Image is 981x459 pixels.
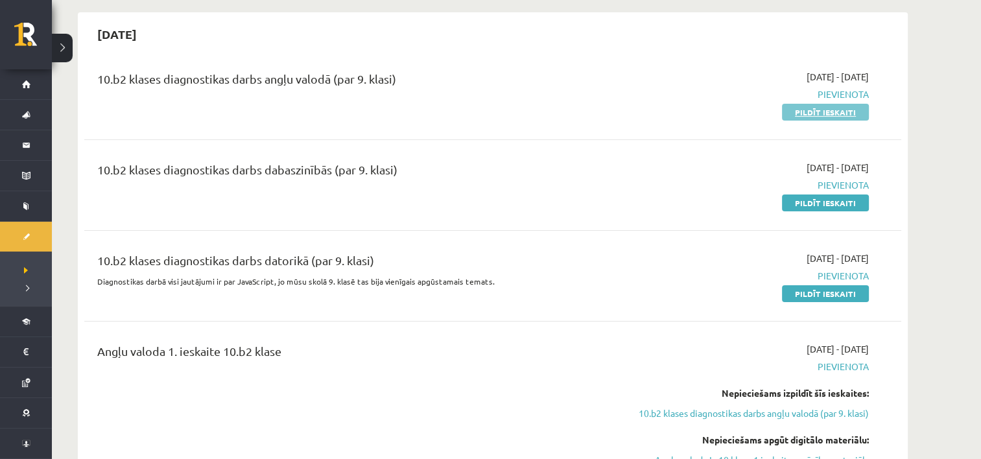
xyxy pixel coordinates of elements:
div: 10.b2 klases diagnostikas darbs datorikā (par 9. klasi) [97,252,605,276]
div: 10.b2 klases diagnostikas darbs angļu valodā (par 9. klasi) [97,70,605,94]
span: Pievienota [624,360,869,373]
h2: [DATE] [84,19,150,49]
span: [DATE] - [DATE] [807,70,869,84]
a: 10.b2 klases diagnostikas darbs angļu valodā (par 9. klasi) [624,406,869,420]
span: [DATE] - [DATE] [807,342,869,356]
div: 10.b2 klases diagnostikas darbs dabaszinībās (par 9. klasi) [97,161,605,185]
span: Pievienota [624,178,869,192]
span: Pievienota [624,88,869,101]
p: Diagnostikas darbā visi jautājumi ir par JavaScript, jo mūsu skolā 9. klasē tas bija vienīgais ap... [97,276,605,287]
span: [DATE] - [DATE] [807,252,869,265]
a: Pildīt ieskaiti [782,104,869,121]
span: Pievienota [624,269,869,283]
span: [DATE] - [DATE] [807,161,869,174]
div: Nepieciešams izpildīt šīs ieskaites: [624,386,869,400]
a: Pildīt ieskaiti [782,194,869,211]
div: Nepieciešams apgūt digitālo materiālu: [624,433,869,447]
a: Rīgas 1. Tālmācības vidusskola [14,23,52,55]
div: Angļu valoda 1. ieskaite 10.b2 klase [97,342,605,366]
a: Pildīt ieskaiti [782,285,869,302]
